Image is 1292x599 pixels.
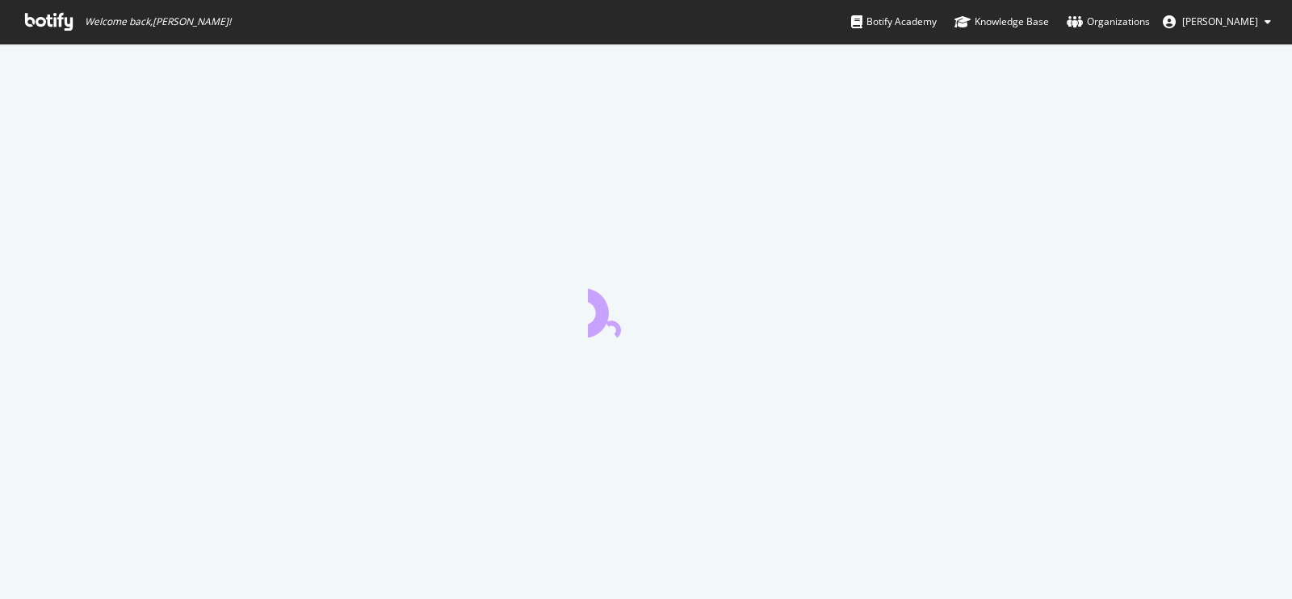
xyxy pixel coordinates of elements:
[1182,15,1258,28] span: Duane Rajkumar
[85,15,231,28] span: Welcome back, [PERSON_NAME] !
[851,14,937,30] div: Botify Academy
[954,14,1049,30] div: Knowledge Base
[1150,9,1284,35] button: [PERSON_NAME]
[588,279,704,337] div: animation
[1067,14,1150,30] div: Organizations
